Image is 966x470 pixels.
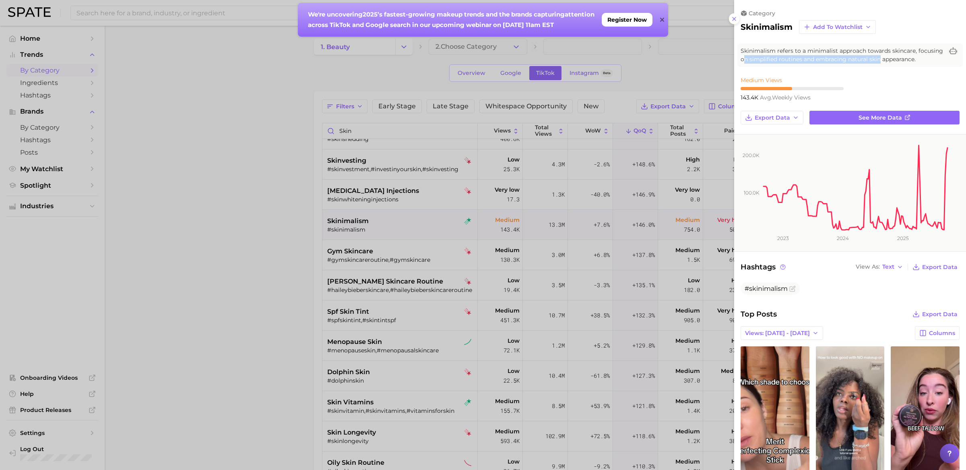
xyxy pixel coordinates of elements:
[749,10,775,17] span: category
[741,87,844,90] div: 5 / 10
[882,265,894,269] span: Text
[915,326,960,340] button: Columns
[755,114,790,121] span: Export Data
[799,20,876,34] button: Add to Watchlist
[741,94,760,101] span: 143.4k
[898,235,909,241] tspan: 2025
[837,235,849,241] tspan: 2024
[929,330,955,337] span: Columns
[741,309,777,320] span: Top Posts
[910,309,960,320] button: Export Data
[777,235,789,241] tspan: 2023
[910,261,960,273] button: Export Data
[760,94,772,101] abbr: average
[741,47,943,64] span: Skinimalism refers to a minimalist approach towards skincare, focusing on simplified routines and...
[741,261,787,273] span: Hashtags
[741,111,803,124] button: Export Data
[743,152,760,158] tspan: 200.0k
[744,190,760,196] tspan: 100.0k
[741,326,823,340] button: Views: [DATE] - [DATE]
[854,262,905,272] button: View AsText
[922,264,958,271] span: Export Data
[745,285,788,292] span: #skinimalism
[856,265,880,269] span: View As
[789,286,796,292] button: Flag as miscategorized or irrelevant
[859,114,902,121] span: See more data
[813,24,863,31] span: Add to Watchlist
[741,22,793,32] h2: skinimalism
[741,77,844,84] div: Medium Views
[745,330,810,337] span: Views: [DATE] - [DATE]
[922,311,958,318] span: Export Data
[760,94,811,101] span: weekly views
[809,111,960,124] a: See more data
